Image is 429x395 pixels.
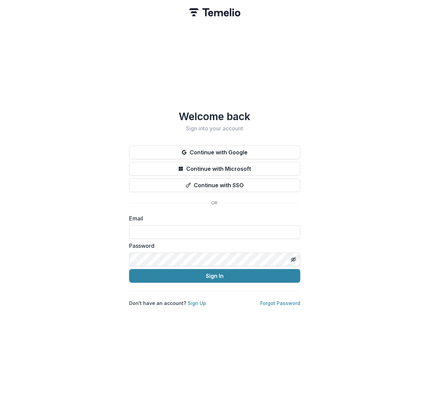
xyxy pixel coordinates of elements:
a: Forgot Password [260,300,300,306]
button: Continue with Google [129,145,300,159]
img: Temelio [189,8,240,16]
label: Password [129,242,296,250]
h1: Welcome back [129,110,300,123]
a: Sign Up [188,300,206,306]
button: Continue with SSO [129,178,300,192]
button: Toggle password visibility [288,254,299,265]
button: Continue with Microsoft [129,162,300,176]
p: Don't have an account? [129,300,206,307]
label: Email [129,214,296,222]
h2: Sign into your account [129,125,300,132]
button: Sign In [129,269,300,283]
